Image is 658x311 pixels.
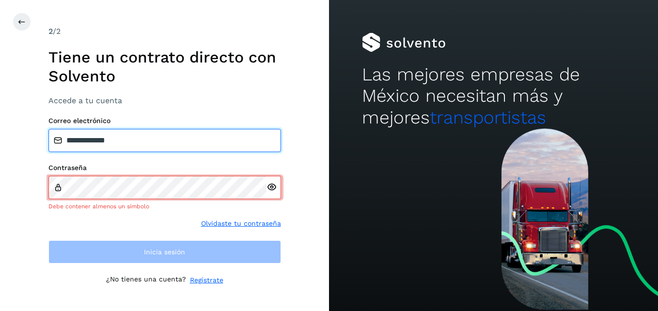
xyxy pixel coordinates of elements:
span: Inicia sesión [144,249,185,255]
span: 2 [48,27,53,36]
div: Debe contener almenos un símbolo [48,202,281,211]
h2: Las mejores empresas de México necesitan más y mejores [362,64,625,128]
p: ¿No tienes una cuenta? [106,275,186,285]
h1: Tiene un contrato directo con Solvento [48,48,281,85]
a: Regístrate [190,275,223,285]
div: /2 [48,26,281,37]
button: Inicia sesión [48,240,281,264]
span: transportistas [430,107,546,128]
a: Olvidaste tu contraseña [201,218,281,229]
label: Contraseña [48,164,281,172]
label: Correo electrónico [48,117,281,125]
h3: Accede a tu cuenta [48,96,281,105]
